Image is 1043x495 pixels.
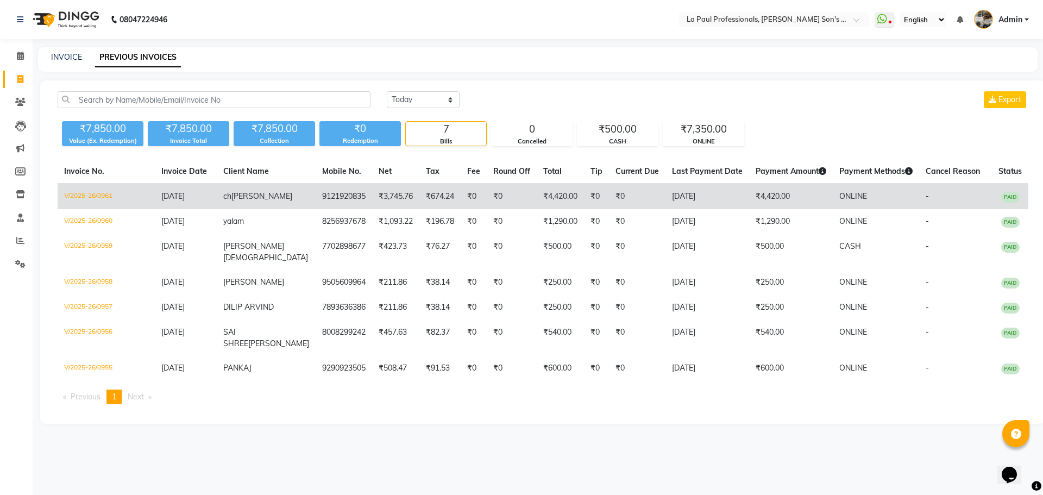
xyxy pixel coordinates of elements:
[461,184,487,210] td: ₹0
[58,184,155,210] td: V/2025-26/0961
[467,166,480,176] span: Fee
[372,209,419,234] td: ₹1,093.22
[492,137,572,146] div: Cancelled
[998,95,1021,104] span: Export
[749,234,833,270] td: ₹500.00
[665,209,749,234] td: [DATE]
[839,166,913,176] span: Payment Methods
[51,52,82,62] a: INVOICE
[537,209,584,234] td: ₹1,290.00
[316,184,372,210] td: 9121920835
[926,277,929,287] span: -
[58,390,1028,404] nav: Pagination
[58,295,155,320] td: V/2025-26/0957
[609,356,665,381] td: ₹0
[223,191,231,201] span: ch
[223,302,274,312] span: DILIP ARVIND
[223,363,252,373] span: PANKAJ
[161,166,207,176] span: Invoice Date
[58,270,155,295] td: V/2025-26/0958
[248,339,309,348] span: [PERSON_NAME]
[231,191,292,201] span: [PERSON_NAME]
[487,320,537,356] td: ₹0
[590,166,602,176] span: Tip
[161,302,185,312] span: [DATE]
[461,270,487,295] td: ₹0
[1001,278,1020,289] span: PAID
[839,302,867,312] span: ONLINE
[406,137,486,146] div: Bills
[584,234,609,270] td: ₹0
[372,270,419,295] td: ₹211.86
[584,209,609,234] td: ₹0
[148,136,229,146] div: Invoice Total
[749,209,833,234] td: ₹1,290.00
[419,209,461,234] td: ₹196.78
[584,356,609,381] td: ₹0
[537,295,584,320] td: ₹250.00
[609,184,665,210] td: ₹0
[749,356,833,381] td: ₹600.00
[584,270,609,295] td: ₹0
[316,320,372,356] td: 8008299242
[316,356,372,381] td: 9290923505
[58,234,155,270] td: V/2025-26/0959
[161,191,185,201] span: [DATE]
[112,392,116,402] span: 1
[1001,242,1020,253] span: PAID
[926,216,929,226] span: -
[58,209,155,234] td: V/2025-26/0960
[1001,303,1020,314] span: PAID
[584,184,609,210] td: ₹0
[419,270,461,295] td: ₹38.14
[663,137,744,146] div: ONLINE
[543,166,562,176] span: Total
[487,209,537,234] td: ₹0
[223,241,284,251] span: [PERSON_NAME]
[998,166,1022,176] span: Status
[672,166,743,176] span: Last Payment Date
[322,166,361,176] span: Mobile No.
[1001,328,1020,339] span: PAID
[234,121,315,136] div: ₹7,850.00
[319,121,401,136] div: ₹0
[665,234,749,270] td: [DATE]
[62,121,143,136] div: ₹7,850.00
[493,166,530,176] span: Round Off
[58,356,155,381] td: V/2025-26/0955
[998,14,1022,26] span: Admin
[537,356,584,381] td: ₹600.00
[926,191,929,201] span: -
[419,234,461,270] td: ₹76.27
[372,356,419,381] td: ₹508.47
[839,216,867,226] span: ONLINE
[223,277,284,287] span: [PERSON_NAME]
[984,91,1026,108] button: Export
[609,320,665,356] td: ₹0
[234,136,315,146] div: Collection
[926,241,929,251] span: -
[665,295,749,320] td: [DATE]
[161,216,185,226] span: [DATE]
[316,295,372,320] td: 7893636386
[372,234,419,270] td: ₹423.73
[161,241,185,251] span: [DATE]
[663,122,744,137] div: ₹7,350.00
[461,209,487,234] td: ₹0
[316,270,372,295] td: 9505609964
[1001,192,1020,203] span: PAID
[839,327,867,337] span: ONLINE
[161,363,185,373] span: [DATE]
[487,184,537,210] td: ₹0
[1001,217,1020,228] span: PAID
[316,234,372,270] td: 7702898677
[609,234,665,270] td: ₹0
[58,320,155,356] td: V/2025-26/0956
[28,4,102,35] img: logo
[419,320,461,356] td: ₹82.37
[161,327,185,337] span: [DATE]
[997,452,1032,484] iframe: chat widget
[974,10,993,29] img: Admin
[64,166,104,176] span: Invoice No.
[487,356,537,381] td: ₹0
